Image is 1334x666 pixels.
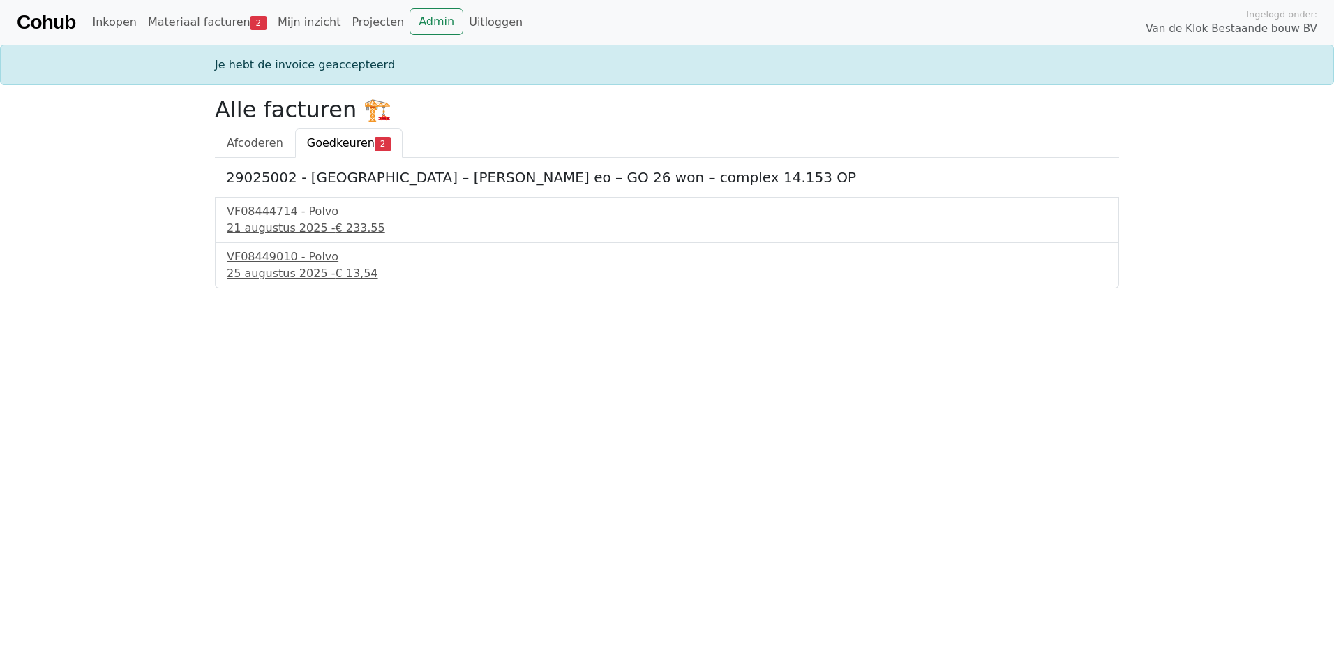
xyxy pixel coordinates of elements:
[375,137,391,151] span: 2
[142,8,272,36] a: Materiaal facturen2
[250,16,267,30] span: 2
[335,221,384,235] span: € 233,55
[346,8,410,36] a: Projecten
[215,96,1119,123] h2: Alle facturen 🏗️
[227,265,1107,282] div: 25 augustus 2025 -
[87,8,142,36] a: Inkopen
[227,220,1107,237] div: 21 augustus 2025 -
[227,203,1107,237] a: VF08444714 - Polvo21 augustus 2025 -€ 233,55
[226,169,1108,186] h5: 29025002 - [GEOGRAPHIC_DATA] – [PERSON_NAME] eo – GO 26 won – complex 14.153 OP
[295,128,403,158] a: Goedkeuren2
[410,8,463,35] a: Admin
[463,8,528,36] a: Uitloggen
[227,249,1107,282] a: VF08449010 - Polvo25 augustus 2025 -€ 13,54
[272,8,347,36] a: Mijn inzicht
[215,128,295,158] a: Afcoderen
[207,57,1127,73] div: Je hebt de invoice geaccepteerd
[335,267,377,280] span: € 13,54
[227,249,1107,265] div: VF08449010 - Polvo
[1246,8,1317,21] span: Ingelogd onder:
[17,6,75,39] a: Cohub
[227,203,1107,220] div: VF08444714 - Polvo
[307,136,375,149] span: Goedkeuren
[227,136,283,149] span: Afcoderen
[1146,21,1317,37] span: Van de Klok Bestaande bouw BV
